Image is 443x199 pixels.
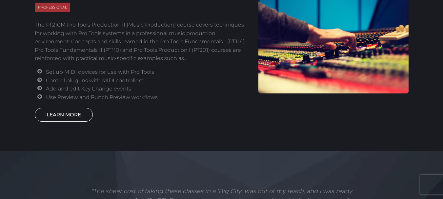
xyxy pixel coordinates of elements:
li: Add and edit Key Change events [46,85,249,93]
a: LEARN MORE [35,108,93,122]
li: Set up MIDI devices for use with Pro Tools [46,68,249,76]
span: Professional [35,3,70,12]
li: Control plug-ins with MIDI controllers [46,76,249,85]
p: The PT210M Pro Tools Production II (Music Production) course covers techniques for working with P... [35,21,249,63]
li: Use Preview and Punch Preview workflows [46,93,249,102]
